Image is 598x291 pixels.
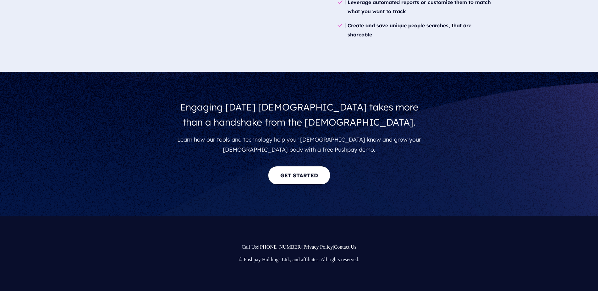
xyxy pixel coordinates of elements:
[268,166,330,185] a: GET STARTED
[258,244,302,250] a: [PHONE_NUMBER]
[304,244,333,250] a: Privacy Policy
[171,132,427,158] p: Learn how our tools and technology help your [DEMOGRAPHIC_DATA] know and grow your [DEMOGRAPHIC_D...
[348,22,471,38] b: Create and save unique people searches, that are shareable
[180,101,418,128] span: Engaging [DATE] [DEMOGRAPHIC_DATA] takes more than a handshake from the [DEMOGRAPHIC_DATA].
[334,244,356,250] a: Contact Us
[242,244,356,250] span: Call Us: | |
[239,257,359,262] span: © Pushpay Holdings Ltd., and affiliates. All rights reserved.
